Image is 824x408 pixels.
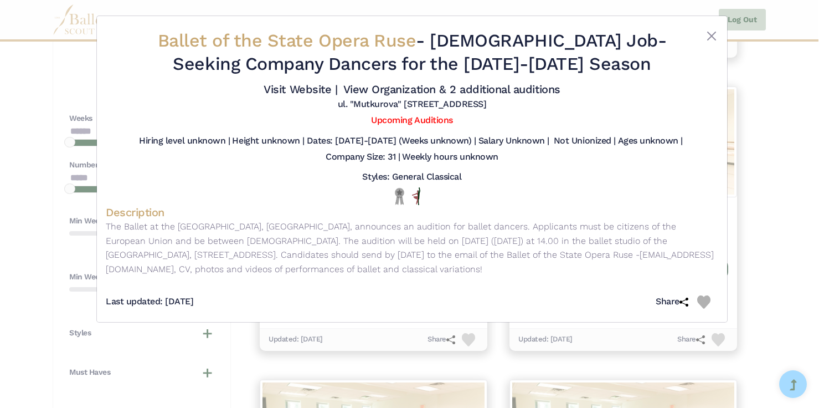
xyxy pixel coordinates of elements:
a: View Organization & 2 additional auditions [343,83,560,96]
button: Close [705,29,718,43]
h5: Share [656,296,697,308]
h5: Hiring level unknown | [139,135,230,147]
a: Visit Website | [264,83,337,96]
span: [DEMOGRAPHIC_DATA] Job [430,30,657,51]
h5: Dates: [DATE]-[DATE] (Weeks unknown) | [307,135,476,147]
h5: Last updated: [DATE] [106,296,193,308]
img: Local [393,187,406,205]
h2: - - Seeking Company Dancers for the [DATE]-[DATE] Season [157,29,667,75]
h5: Ages unknown | [618,135,683,147]
img: Heart [697,295,710,309]
h5: ul. "Mutkurova" [STREET_ADDRESS] [338,99,487,110]
h4: Description [106,205,718,220]
a: Upcoming Auditions [371,115,452,125]
h5: Salary Unknown | [478,135,549,147]
h5: Height unknown | [232,135,304,147]
h5: Company Size: 31 | [326,151,400,163]
h5: Styles: General Classical [362,171,461,183]
img: All [412,187,420,205]
p: The Ballet at the [GEOGRAPHIC_DATA], [GEOGRAPHIC_DATA], announces an audition for ballet dancers.... [106,220,718,276]
h5: Weekly hours unknown [402,151,498,163]
span: Ballet of the State Opera Ruse [158,30,416,51]
h5: Not Unionized | [554,135,616,147]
